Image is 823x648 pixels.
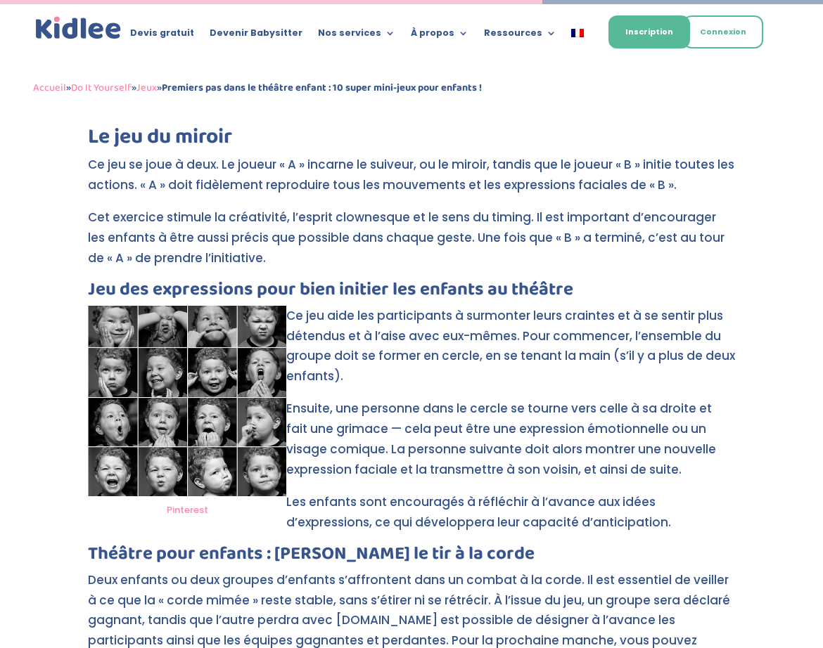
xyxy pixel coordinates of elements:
p: Cet exercice stimule la créativité, l’esprit clownesque et le sens du timing. Il est important d’... [88,207,735,280]
h3: Jeu des expressions pour bien initier les enfants au théâtre [88,280,735,306]
a: Do It Yourself [71,79,132,96]
img: Français [571,29,584,37]
a: Devenir Babysitter [210,28,302,44]
a: Ressources [484,28,556,44]
span: » » » [33,79,482,96]
img: logo_kidlee_bleu [33,14,124,42]
strong: Premiers pas dans le théâtre enfant : 10 super mini-jeux pour enfants ! [162,79,482,96]
p: Ensuite, une personne dans le cercle se tourne vers celle à sa droite et fait une grimace — cela ... [88,398,735,492]
a: Nos services [318,28,395,44]
a: Inscription [608,15,690,48]
a: Kidlee Logo [33,14,124,42]
p: Ce jeu se joue à deux. Le joueur « A » incarne le suiveur, ou le miroir, tandis que le joueur « B... [88,155,735,207]
h2: Le jeu du miroir [88,127,735,155]
a: Accueil [33,79,66,96]
p: Ce jeu aide les participants à surmonter leurs craintes et à se sentir plus détendus et à l’aise ... [88,306,735,399]
a: Connexion [683,15,763,48]
h3: Théâtre pour enfants : [PERSON_NAME] le tir à la corde [88,545,735,570]
a: Jeux [136,79,157,96]
a: À propos [411,28,468,44]
a: Devis gratuit [130,28,194,44]
p: Les enfants sont encouragés à réfléchir à l’avance aux idées d’expressions, ce qui développera le... [88,492,735,545]
img: Théâtre enfants : jeu des expressions, photo d'enfants [88,306,286,496]
a: Pinterest [167,503,208,517]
